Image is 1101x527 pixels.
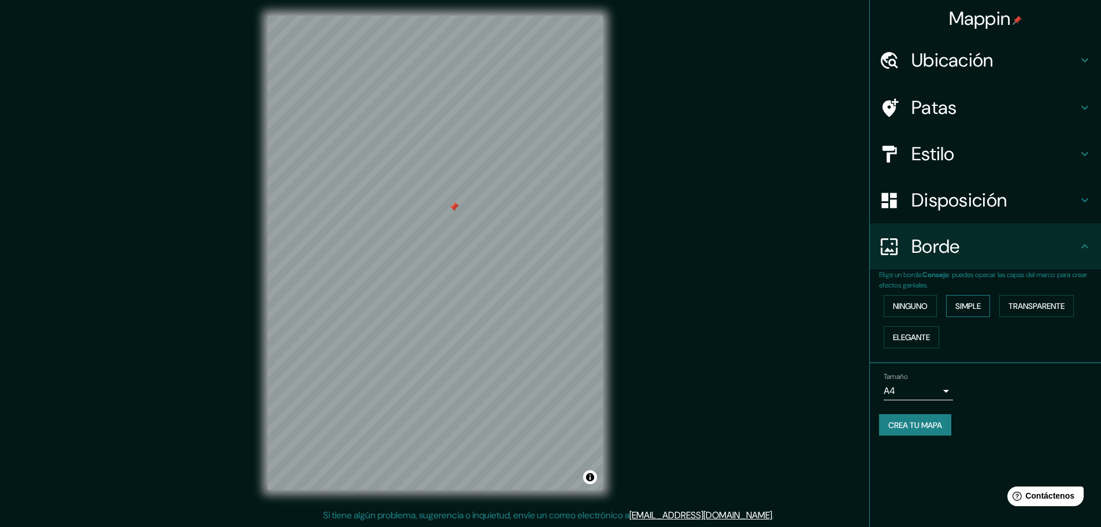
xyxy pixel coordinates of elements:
[999,295,1074,317] button: Transparente
[911,234,960,259] font: Borde
[911,142,955,166] font: Estilo
[955,301,981,311] font: Simple
[946,295,990,317] button: Simple
[998,482,1088,514] iframe: Lanzador de widgets de ayuda
[1009,301,1065,311] font: Transparente
[870,131,1101,177] div: Estilo
[949,6,1011,31] font: Mappin
[884,295,937,317] button: Ninguno
[884,382,953,400] div: A4
[323,509,629,521] font: Si tiene algún problema, sugerencia o inquietud, envíe un correo electrónico a
[911,48,994,72] font: Ubicación
[911,95,957,120] font: Patas
[884,385,895,397] font: A4
[870,84,1101,131] div: Patas
[1013,16,1022,25] img: pin-icon.png
[772,509,774,521] font: .
[893,301,928,311] font: Ninguno
[879,414,951,436] button: Crea tu mapa
[583,470,597,484] button: Activar o desactivar atribución
[884,372,907,381] font: Tamaño
[893,332,930,342] font: Elegante
[922,270,949,279] font: Consejo
[774,508,776,521] font: .
[870,37,1101,83] div: Ubicación
[629,509,772,521] a: [EMAIL_ADDRESS][DOMAIN_NAME]
[870,177,1101,223] div: Disposición
[911,188,1007,212] font: Disposición
[888,420,942,430] font: Crea tu mapa
[879,270,1087,290] font: : puedes opacar las capas del marco para crear efectos geniales.
[884,326,939,348] button: Elegante
[776,508,778,521] font: .
[879,270,922,279] font: Elige un borde.
[870,223,1101,270] div: Borde
[268,16,603,490] canvas: Mapa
